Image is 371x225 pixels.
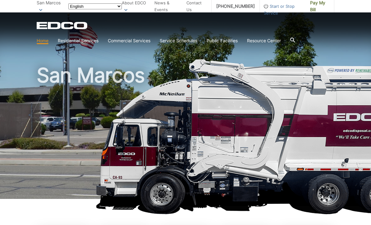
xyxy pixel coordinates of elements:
[160,37,197,44] a: Service Schedules
[68,3,122,9] select: Select a language
[37,22,88,29] a: EDCD logo. Return to the homepage.
[207,37,238,44] a: Public Facilities
[37,37,48,44] a: Home
[37,65,334,202] h1: San Marcos
[108,37,150,44] a: Commercial Services
[58,37,98,44] a: Residential Services
[247,37,281,44] a: Resource Center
